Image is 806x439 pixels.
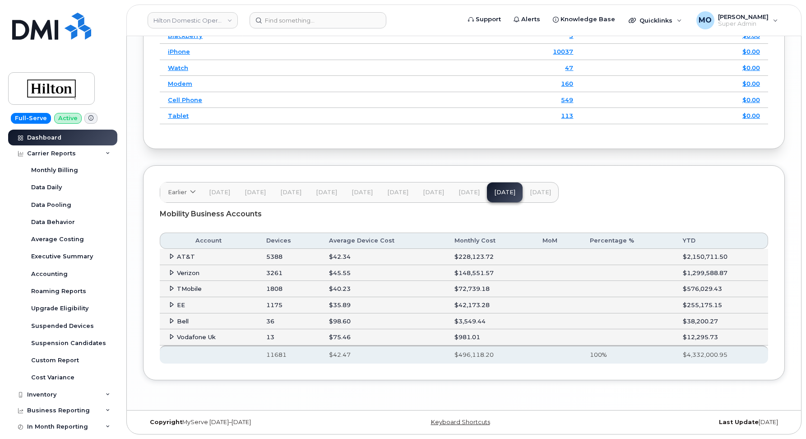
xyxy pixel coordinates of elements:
[258,233,321,249] th: Devices
[387,189,408,196] span: [DATE]
[742,32,760,39] a: $0.00
[530,189,551,196] span: [DATE]
[187,233,258,249] th: Account
[569,32,573,39] a: 3
[258,313,321,330] td: 36
[168,32,203,39] a: Blackberry
[565,64,573,71] a: 47
[160,203,768,225] div: Mobility Business Accounts
[675,329,768,346] td: $12,295.73
[675,346,768,364] th: $4,332,000.95
[446,346,534,364] th: $496,118.20
[476,15,501,24] span: Support
[675,297,768,313] td: $255,175.15
[719,419,759,425] strong: Last Update
[446,313,534,330] td: $3,549.44
[507,10,547,28] a: Alerts
[690,11,784,29] div: Muhammad Omer
[718,20,769,28] span: Super Admin
[177,333,216,341] span: Vodafone Uk
[321,297,446,313] td: $35.89
[168,188,187,196] span: Earlier
[245,189,266,196] span: [DATE]
[316,189,337,196] span: [DATE]
[675,281,768,297] td: $576,029.43
[258,329,321,346] td: 13
[321,346,446,364] th: $42.47
[521,15,540,24] span: Alerts
[459,189,480,196] span: [DATE]
[168,48,190,55] a: iPhone
[462,10,507,28] a: Support
[258,265,321,281] td: 3261
[168,80,192,87] a: Modem
[431,419,490,425] a: Keyboard Shortcuts
[321,281,446,297] td: $40.23
[321,249,446,265] td: $42.34
[321,329,446,346] td: $75.46
[177,318,189,325] span: Bell
[561,112,573,119] a: 113
[446,329,534,346] td: $981.01
[675,265,768,281] td: $1,299,588.87
[553,48,573,55] a: 10037
[560,15,615,24] span: Knowledge Base
[321,265,446,281] td: $45.55
[571,419,785,426] div: [DATE]
[321,313,446,330] td: $98.60
[168,112,189,119] a: Tablet
[160,182,202,202] a: Earlier
[143,419,357,426] div: MyServe [DATE]–[DATE]
[742,64,760,71] a: $0.00
[547,10,621,28] a: Knowledge Base
[177,269,199,276] span: Verizon
[209,189,230,196] span: [DATE]
[639,17,672,24] span: Quicklinks
[622,11,688,29] div: Quicklinks
[742,80,760,87] a: $0.00
[177,301,185,308] span: EE
[446,233,534,249] th: Monthly Cost
[258,249,321,265] td: 5388
[168,64,188,71] a: Watch
[258,346,321,364] th: 11681
[767,400,799,432] iframe: Messenger Launcher
[258,297,321,313] td: 1175
[534,233,582,249] th: MoM
[258,281,321,297] td: 1808
[675,233,768,249] th: YTD
[742,48,760,55] a: $0.00
[168,96,202,103] a: Cell Phone
[446,265,534,281] td: $148,551.57
[446,297,534,313] td: $42,173.28
[352,189,373,196] span: [DATE]
[718,13,769,20] span: [PERSON_NAME]
[446,249,534,265] td: $228,123.72
[177,285,202,292] span: TMobile
[675,249,768,265] td: $2,150,711.50
[561,80,573,87] a: 160
[177,253,195,260] span: AT&T
[561,96,573,103] a: 549
[675,313,768,330] td: $38,200.27
[699,15,712,26] span: MO
[582,233,674,249] th: Percentage %
[150,419,182,425] strong: Copyright
[742,112,760,119] a: $0.00
[321,233,446,249] th: Average Device Cost
[148,12,238,28] a: Hilton Domestic Operating Company Inc
[280,189,301,196] span: [DATE]
[742,96,760,103] a: $0.00
[446,281,534,297] td: $72,739.18
[582,346,674,364] th: 100%
[250,12,386,28] input: Find something...
[423,189,444,196] span: [DATE]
